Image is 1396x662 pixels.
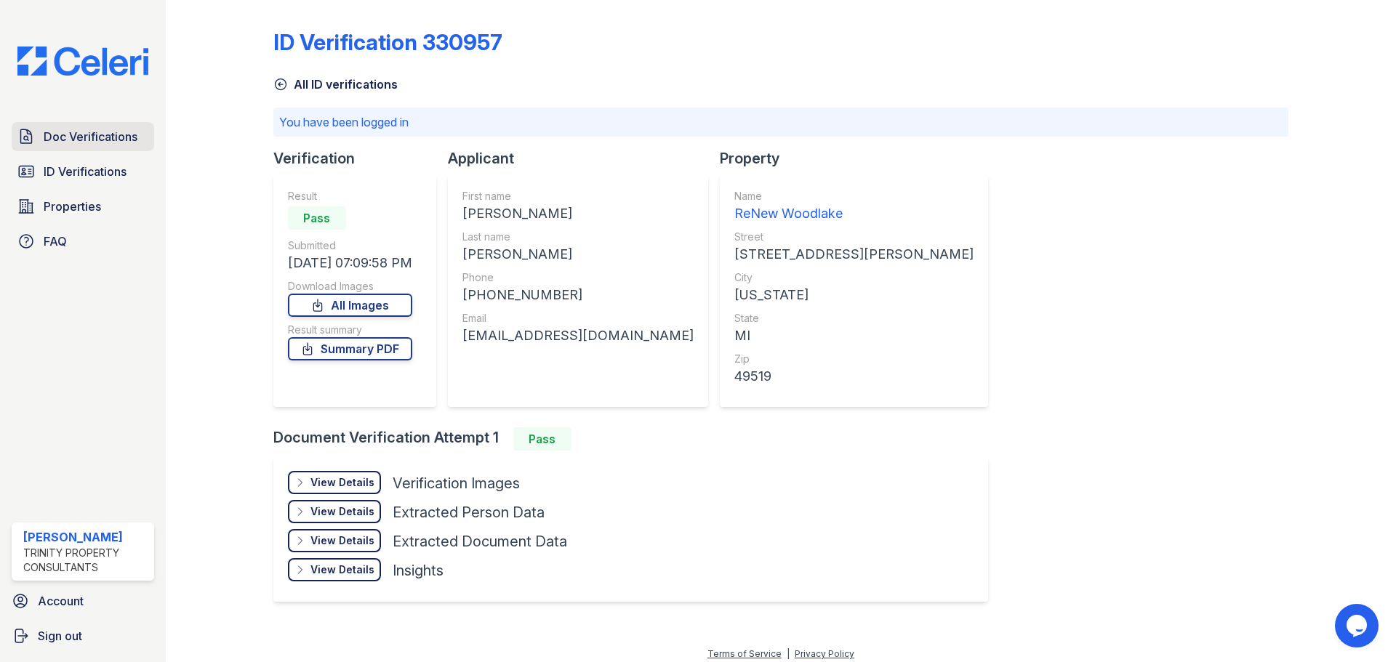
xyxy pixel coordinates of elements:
div: [STREET_ADDRESS][PERSON_NAME] [734,244,974,265]
a: ID Verifications [12,157,154,186]
div: Last name [462,230,694,244]
div: [PERSON_NAME] [462,203,694,224]
div: Property [720,148,1000,169]
div: View Details [310,562,374,577]
div: Extracted Document Data [393,531,567,552]
div: Document Verification Attempt 1 [273,427,1000,451]
a: Summary PDF [288,337,412,360]
div: Trinity Property Consultants [23,546,148,575]
div: MI [734,326,974,346]
a: Terms of Service [707,648,782,659]
div: View Details [310,475,374,490]
div: City [734,270,974,285]
span: FAQ [44,233,67,250]
div: State [734,311,974,326]
div: Insights [393,560,444,581]
div: Verification [273,148,448,169]
div: Result [288,189,412,203]
span: Properties [44,198,101,215]
a: Account [6,586,160,615]
div: [PHONE_NUMBER] [462,285,694,305]
div: Extracted Person Data [393,502,545,522]
div: Street [734,230,974,244]
div: View Details [310,504,374,519]
div: First name [462,189,694,203]
a: Doc Verifications [12,122,154,151]
div: Zip [734,352,974,366]
a: Properties [12,192,154,221]
div: Pass [513,427,571,451]
div: View Details [310,533,374,548]
div: [EMAIL_ADDRESS][DOMAIN_NAME] [462,326,694,346]
span: Account [38,592,84,610]
div: 49519 [734,366,974,387]
div: | [787,648,790,659]
div: Download Images [288,279,412,294]
iframe: chat widget [1335,604,1381,647]
div: [PERSON_NAME] [462,244,694,265]
a: Sign out [6,621,160,650]
div: [PERSON_NAME] [23,528,148,546]
div: Result summary [288,323,412,337]
div: Verification Images [393,473,520,493]
div: Email [462,311,694,326]
div: [DATE] 07:09:58 PM [288,253,412,273]
img: CE_Logo_Blue-a8612792a0a2168367f1c8372b55b34899dd931a85d93a1a3d3e32e68fde9ad4.png [6,47,160,76]
a: All ID verifications [273,76,398,93]
a: Privacy Policy [795,648,854,659]
span: ID Verifications [44,163,127,180]
span: Sign out [38,627,82,645]
div: Phone [462,270,694,285]
a: All Images [288,294,412,317]
div: Submitted [288,238,412,253]
a: FAQ [12,227,154,256]
p: You have been logged in [279,113,1283,131]
div: ReNew Woodlake [734,203,974,224]
div: Name [734,189,974,203]
div: Applicant [448,148,720,169]
div: ID Verification 330957 [273,29,502,55]
a: Name ReNew Woodlake [734,189,974,224]
div: Pass [288,206,346,230]
span: Doc Verifications [44,128,137,145]
div: [US_STATE] [734,285,974,305]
